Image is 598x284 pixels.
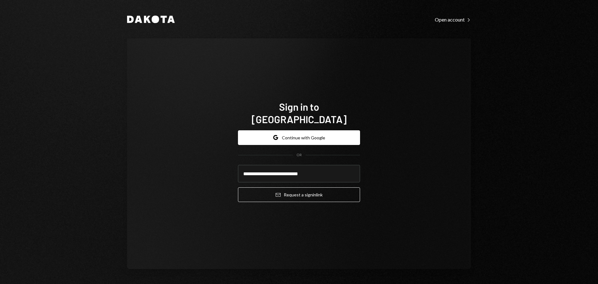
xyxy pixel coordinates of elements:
button: Continue with Google [238,130,360,145]
h1: Sign in to [GEOGRAPHIC_DATA] [238,100,360,125]
div: OR [297,152,302,158]
a: Open account [435,16,471,23]
button: Request a signinlink [238,187,360,202]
